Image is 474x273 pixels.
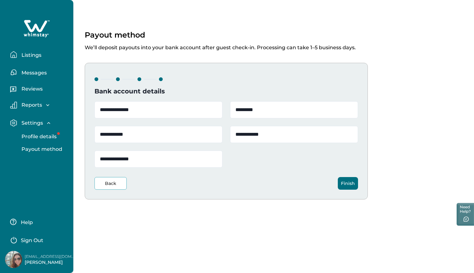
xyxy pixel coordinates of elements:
[10,48,68,61] button: Listings
[94,177,127,190] button: Back
[10,66,68,79] button: Messages
[85,39,463,51] p: We’ll deposit payouts into your bank account after guest check-in. Processing can take 1–5 busine...
[25,259,75,266] p: [PERSON_NAME]
[20,120,43,126] p: Settings
[15,143,73,156] button: Payout method
[338,177,358,190] button: Finish
[20,134,57,140] p: Profile details
[21,237,43,244] p: Sign Out
[10,130,68,156] div: Settings
[10,216,66,228] button: Help
[20,52,41,58] p: Listings
[10,84,68,96] button: Reviews
[85,30,145,39] p: Payout method
[10,102,68,109] button: Reports
[19,219,33,226] p: Help
[10,119,68,127] button: Settings
[15,130,73,143] button: Profile details
[10,233,66,246] button: Sign Out
[20,86,43,92] p: Reviews
[25,253,75,260] p: [EMAIL_ADDRESS][DOMAIN_NAME]
[20,70,47,76] p: Messages
[20,102,42,108] p: Reports
[20,146,62,152] p: Payout method
[94,87,358,95] h4: Bank account details
[5,251,22,268] img: Whimstay Host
